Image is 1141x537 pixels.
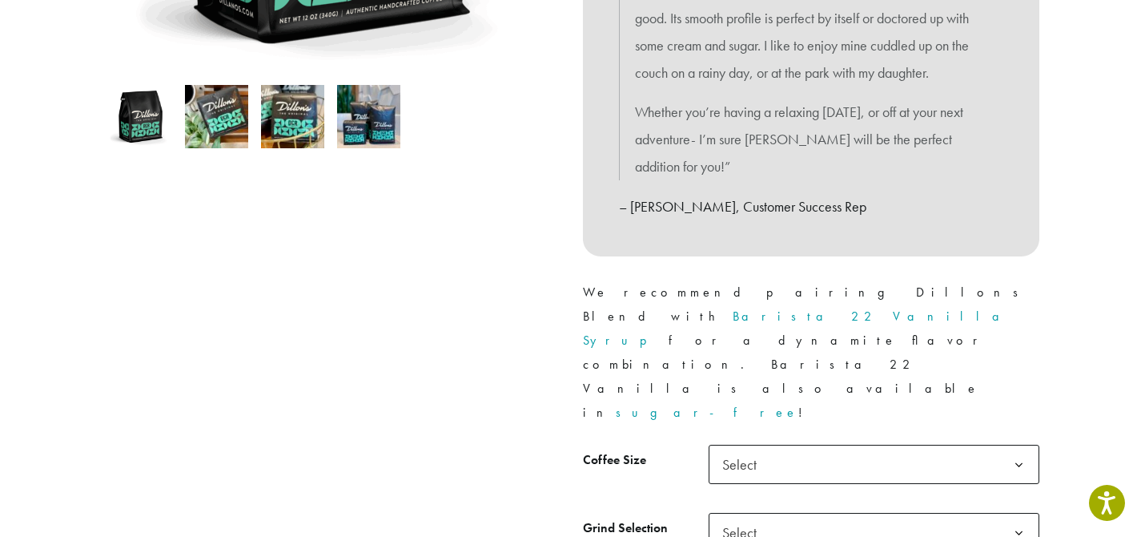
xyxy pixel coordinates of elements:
[583,449,709,472] label: Coffee Size
[583,308,1012,349] a: Barista 22 Vanilla Syrup
[337,85,400,148] img: Dillons - Image 4
[261,85,324,148] img: Dillons - Image 3
[709,445,1039,484] span: Select
[583,281,1039,425] p: We recommend pairing Dillons Blend with for a dynamite flavor combination. Barista 22 Vanilla is ...
[716,449,773,480] span: Select
[109,85,172,148] img: Dillons
[619,193,1003,220] p: – [PERSON_NAME], Customer Success Rep
[185,85,248,148] img: Dillons - Image 2
[635,99,987,180] p: Whether you’re having a relaxing [DATE], or off at your next adventure- I’m sure [PERSON_NAME] wi...
[616,404,798,421] a: sugar-free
